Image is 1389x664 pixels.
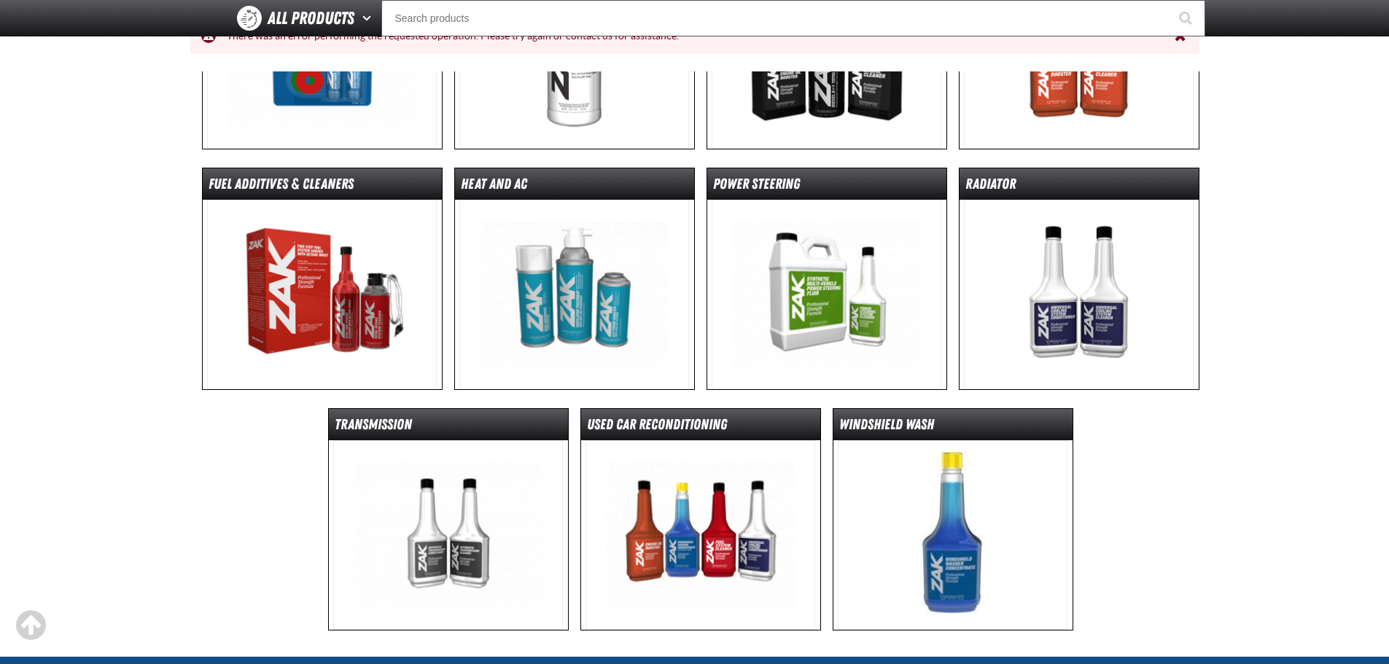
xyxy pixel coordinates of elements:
dt: Transmission [329,415,568,440]
a: Fuel Additives & Cleaners [202,168,443,390]
a: Radiator [959,168,1199,390]
img: Radiator [964,200,1194,389]
div: Scroll to the top [15,609,47,641]
a: Power Steering [707,168,947,390]
dt: Windshield Wash [833,415,1073,440]
img: Power Steering [712,200,941,389]
dt: Radiator [960,174,1199,200]
a: Used Car Reconditioning [580,408,821,630]
img: Transmission [333,440,563,630]
span: All Products [268,5,354,31]
dt: Fuel Additives & Cleaners [203,174,442,200]
dt: Heat and AC [455,174,694,200]
a: Windshield Wash [833,408,1073,630]
a: Transmission [328,408,569,630]
a: Heat and AC [454,168,695,390]
img: Used Car Reconditioning [585,440,815,630]
img: Fuel Additives & Cleaners [207,200,437,389]
dt: Used Car Reconditioning [581,415,820,440]
img: Windshield Wash [838,440,1067,630]
img: Heat and AC [459,200,689,389]
dt: Power Steering [707,174,946,200]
